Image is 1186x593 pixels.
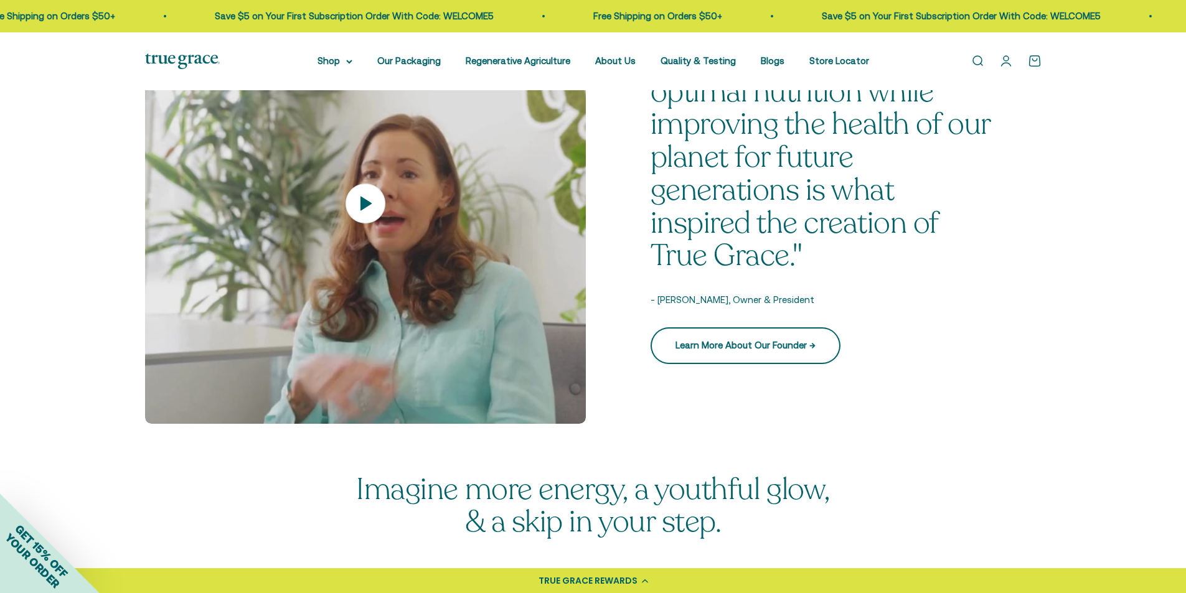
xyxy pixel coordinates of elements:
[539,574,638,587] div: TRUE GRACE REWARDS
[2,531,62,591] span: YOUR ORDER
[474,11,603,21] a: Free Shipping on Orders $50+
[95,9,374,24] p: Save $5 on Your First Subscription Order With Code: WELCOME5
[651,327,840,363] a: Learn More About Our Founder →
[466,55,570,66] a: Regenerative Agriculture
[356,469,829,543] span: Imagine more energy, a youthful glow, & a skip in your step.
[595,55,636,66] a: About Us
[809,55,869,66] a: Store Locator
[377,55,441,66] a: Our Packaging
[651,43,992,273] p: "Providing my family optimal nutrition while improving the health of our planet for future genera...
[702,9,981,24] p: Save $5 on Your First Subscription Order With Code: WELCOME5
[761,55,784,66] a: Blogs
[12,522,70,580] span: GET 15% OFF
[318,54,352,68] summary: Shop
[651,292,992,307] p: - [PERSON_NAME], Owner & President
[661,55,736,66] a: Quality & Testing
